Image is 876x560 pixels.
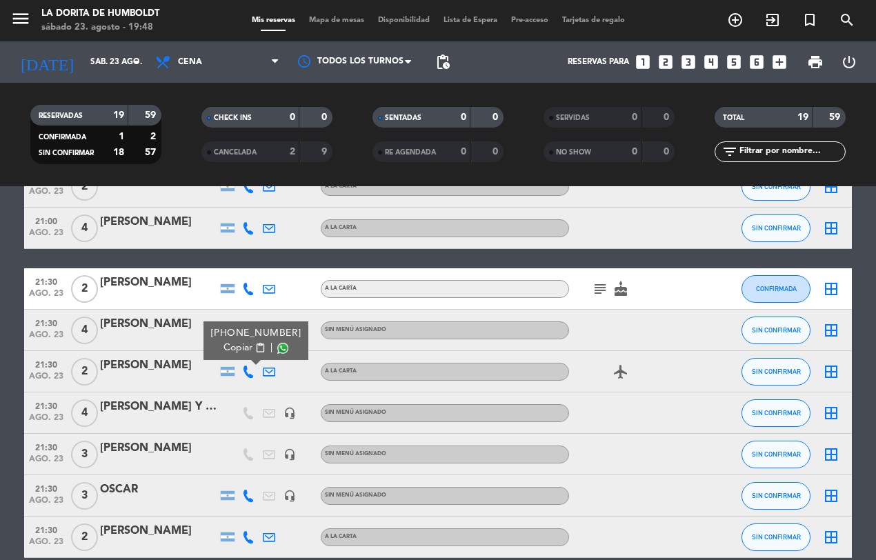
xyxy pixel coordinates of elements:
[29,413,63,429] span: ago. 23
[492,112,501,122] strong: 0
[71,214,98,242] span: 4
[29,521,63,537] span: 21:30
[592,281,608,297] i: subject
[727,12,744,28] i: add_circle_outline
[71,523,98,551] span: 2
[145,148,159,157] strong: 57
[385,114,421,121] span: SENTADAS
[245,17,302,24] span: Mis reservas
[29,330,63,346] span: ago. 23
[723,114,744,121] span: TOTAL
[492,147,501,157] strong: 0
[39,112,83,119] span: RESERVADAS
[29,212,63,228] span: 21:00
[461,147,466,157] strong: 0
[325,410,386,415] span: Sin menú asignado
[325,368,357,374] span: A LA CARTA
[664,112,672,122] strong: 0
[283,448,296,461] i: headset_mic
[841,54,857,70] i: power_settings_new
[741,173,810,201] button: SIN CONFIRMAR
[302,17,371,24] span: Mapa de mesas
[764,12,781,28] i: exit_to_app
[461,112,466,122] strong: 0
[29,496,63,512] span: ago. 23
[119,132,124,141] strong: 1
[807,54,824,70] span: print
[270,341,273,355] span: |
[100,357,217,374] div: [PERSON_NAME]
[632,147,637,157] strong: 0
[613,281,629,297] i: cake
[29,480,63,496] span: 21:30
[29,314,63,330] span: 21:30
[832,41,866,83] div: LOG OUT
[29,187,63,203] span: ago. 23
[823,281,839,297] i: border_all
[829,112,843,122] strong: 59
[100,398,217,416] div: [PERSON_NAME] Y [PERSON_NAME]
[770,53,788,71] i: add_box
[437,17,504,24] span: Lista de Espera
[752,533,801,541] span: SIN CONFIRMAR
[823,446,839,463] i: border_all
[679,53,697,71] i: looks_3
[29,454,63,470] span: ago. 23
[802,12,818,28] i: turned_in_not
[823,363,839,380] i: border_all
[29,439,63,454] span: 21:30
[741,523,810,551] button: SIN CONFIRMAR
[823,529,839,546] i: border_all
[325,534,357,539] span: A LA CARTA
[613,363,629,380] i: airplanemode_active
[752,183,801,190] span: SIN CONFIRMAR
[71,173,98,201] span: 2
[752,368,801,375] span: SIN CONFIRMAR
[371,17,437,24] span: Disponibilidad
[657,53,675,71] i: looks_two
[223,341,266,355] button: Copiarcontent_paste
[145,110,159,120] strong: 59
[385,149,436,156] span: RE AGENDADA
[150,132,159,141] strong: 2
[741,317,810,344] button: SIN CONFIRMAR
[556,149,591,156] span: NO SHOW
[100,522,217,540] div: [PERSON_NAME]
[29,356,63,372] span: 21:30
[741,399,810,427] button: SIN CONFIRMAR
[435,54,451,70] span: pending_actions
[568,57,629,67] span: Reservas para
[71,482,98,510] span: 3
[290,147,295,157] strong: 2
[325,225,357,230] span: A LA CARTA
[752,492,801,499] span: SIN CONFIRMAR
[71,317,98,344] span: 4
[725,53,743,71] i: looks_5
[10,8,31,34] button: menu
[741,214,810,242] button: SIN CONFIRMAR
[29,372,63,388] span: ago. 23
[100,315,217,333] div: [PERSON_NAME]
[823,488,839,504] i: border_all
[71,399,98,427] span: 4
[283,490,296,502] i: headset_mic
[10,47,83,77] i: [DATE]
[664,147,672,157] strong: 0
[797,112,808,122] strong: 19
[214,149,257,156] span: CANCELADA
[741,441,810,468] button: SIN CONFIRMAR
[29,273,63,289] span: 21:30
[504,17,555,24] span: Pre-acceso
[325,492,386,498] span: Sin menú asignado
[211,326,301,341] div: [PHONE_NUMBER]
[823,322,839,339] i: border_all
[41,21,159,34] div: sábado 23. agosto - 19:48
[39,150,94,157] span: SIN CONFIRMAR
[29,289,63,305] span: ago. 23
[100,274,217,292] div: [PERSON_NAME]
[748,53,766,71] i: looks_6
[823,405,839,421] i: border_all
[10,8,31,29] i: menu
[29,228,63,244] span: ago. 23
[325,451,386,457] span: Sin menú asignado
